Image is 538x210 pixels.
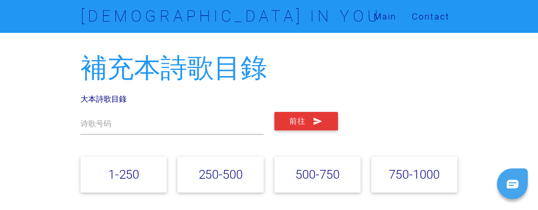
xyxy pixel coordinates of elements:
button: 前往 [274,112,338,130]
a: 大本詩歌目錄 [81,94,127,104]
a: 750-1000 [389,167,440,182]
a: 1-250 [108,167,139,182]
h2: 補充本詩歌目錄 [81,53,457,83]
a: 250-500 [198,167,243,182]
a: 500-750 [295,167,340,182]
label: 诗歌号码 [81,118,111,129]
iframe: Chat [494,164,530,202]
